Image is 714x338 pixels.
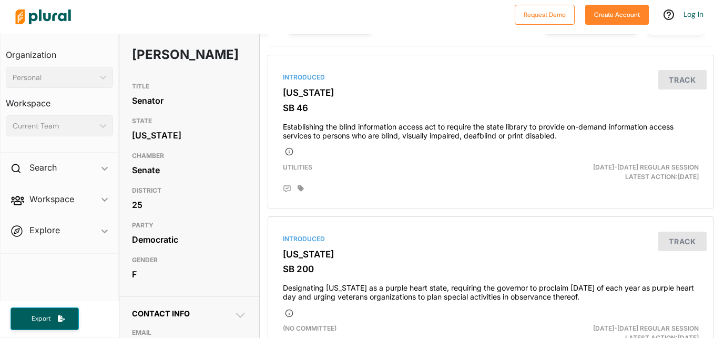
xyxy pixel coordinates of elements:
[283,249,699,260] h3: [US_STATE]
[132,184,247,197] h3: DISTRICT
[13,72,96,83] div: Personal
[283,264,699,274] h3: SB 200
[585,8,649,19] a: Create Account
[132,150,247,162] h3: CHAMBER
[563,163,707,182] div: Latest Action: [DATE]
[283,185,291,193] div: Add Position Statement
[132,93,247,108] div: Senator
[658,70,707,90] button: Track
[132,115,247,127] h3: STATE
[283,87,699,98] h3: [US_STATE]
[132,309,190,318] span: Contact Info
[283,279,699,302] h4: Designating [US_STATE] as a purple heart state, requiring the governor to proclaim [DATE] of each...
[283,103,699,113] h3: SB 46
[515,8,575,19] a: Request Demo
[132,219,247,232] h3: PARTY
[283,163,312,171] span: Utilities
[132,232,247,247] div: Democratic
[515,5,575,25] button: Request Demo
[298,185,304,192] div: Add tags
[132,162,247,178] div: Senate
[6,88,113,111] h3: Workspace
[132,80,247,93] h3: TITLE
[684,9,703,19] a: Log In
[658,232,707,251] button: Track
[593,163,699,171] span: [DATE]-[DATE] Regular Session
[283,234,699,244] div: Introduced
[132,127,247,143] div: [US_STATE]
[29,162,57,173] h2: Search
[593,324,699,332] span: [DATE]-[DATE] Regular Session
[24,314,58,323] span: Export
[132,197,247,213] div: 25
[13,121,96,132] div: Current Team
[283,117,699,141] h4: Establishing the blind information access act to require the state library to provide on-demand i...
[585,5,649,25] button: Create Account
[132,266,247,282] div: F
[132,254,247,266] h3: GENDER
[11,307,79,330] button: Export
[132,39,201,71] h1: [PERSON_NAME]
[6,39,113,63] h3: Organization
[283,73,699,82] div: Introduced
